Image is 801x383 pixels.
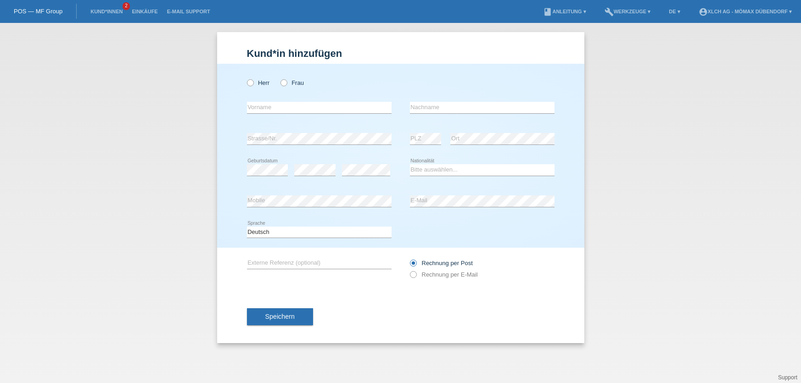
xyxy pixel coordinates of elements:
i: build [605,7,614,17]
a: Einkäufe [127,9,162,14]
button: Speichern [247,308,313,326]
label: Rechnung per E-Mail [410,271,478,278]
span: 2 [123,2,130,10]
label: Herr [247,79,270,86]
input: Frau [280,79,286,85]
label: Frau [280,79,304,86]
a: account_circleXLCH AG - Mömax Dübendorf ▾ [694,9,796,14]
i: account_circle [699,7,708,17]
input: Herr [247,79,253,85]
label: Rechnung per Post [410,260,473,266]
a: Kund*innen [86,9,127,14]
input: Rechnung per Post [410,260,416,271]
input: Rechnung per E-Mail [410,271,416,283]
span: Speichern [265,313,295,320]
a: DE ▾ [664,9,684,14]
i: book [543,7,552,17]
a: E-Mail Support [162,9,215,14]
a: bookAnleitung ▾ [538,9,590,14]
a: buildWerkzeuge ▾ [600,9,655,14]
h1: Kund*in hinzufügen [247,48,555,59]
a: Support [778,374,797,381]
a: POS — MF Group [14,8,62,15]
